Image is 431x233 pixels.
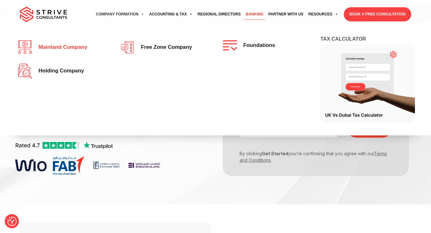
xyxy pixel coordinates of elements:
[7,217,17,226] button: Consent Preferences
[35,44,87,50] span: Mainland company
[235,150,387,163] p: By clicking you’re confirming that you agree with our .
[53,156,84,175] img: v3
[147,6,195,23] a: Accounting & Tax
[35,68,84,74] span: Holding Company
[93,6,146,23] a: Company Formation
[15,159,47,171] img: v1
[240,151,387,163] a: Terms and Conditions
[223,40,311,50] a: Foundations
[320,36,418,44] h4: Tax Calculator
[7,217,17,226] img: Revisit consent button
[91,159,122,171] img: v2
[138,44,192,50] span: Free zone company
[344,7,411,21] a: BOOK A FREE CONSULTATION
[195,6,243,23] a: Regional Directors
[120,40,208,54] a: Free zone company
[306,6,341,23] a: Resources
[20,7,67,22] img: main-logo.svg
[243,6,266,23] a: Banking
[240,43,275,48] span: Foundations
[128,163,160,168] img: v4
[266,6,306,23] a: Partner with Us
[18,40,106,54] a: Mainland company
[262,151,288,156] strong: Get Started
[18,64,106,79] a: Holding Company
